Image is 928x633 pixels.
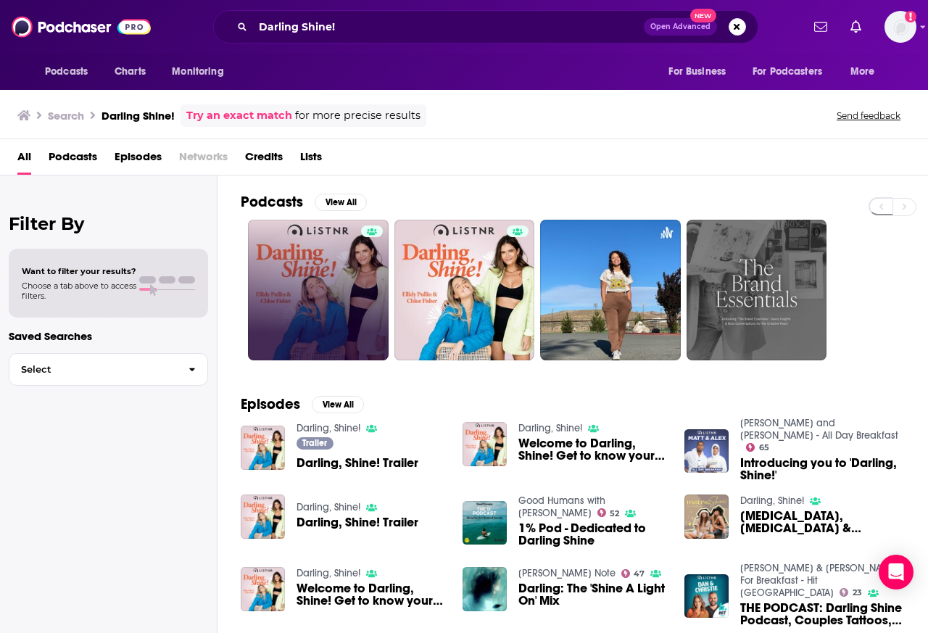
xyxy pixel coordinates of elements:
button: Select [9,353,208,386]
span: for more precise results [295,107,420,124]
input: Search podcasts, credits, & more... [253,15,644,38]
a: Darling, Shine! [297,567,360,579]
a: Lists [300,145,322,175]
span: 65 [759,444,769,451]
button: open menu [743,58,843,86]
a: Matt and Alex - All Day Breakfast [740,417,898,442]
a: Darling, Shine! [297,501,360,513]
a: All [17,145,31,175]
a: Episodes [115,145,162,175]
div: 0 [813,226,821,355]
a: Show notifications dropdown [845,15,867,39]
h3: Search [48,109,84,123]
button: open menu [840,58,893,86]
img: Darling: The 'Shine A Light On' Mix [463,567,507,611]
a: Darling, Shine! Trailer [297,516,418,529]
span: Open Advanced [650,23,710,30]
span: Logged in as alignPR [884,11,916,43]
a: 23 [840,588,862,597]
a: Darling, Shine! [297,422,360,434]
img: Darling, Shine! Trailer [241,495,285,539]
img: 1% Pod - Dedicated to Darling Shine [463,501,507,545]
a: EpisodesView All [241,395,364,413]
a: 47 [621,569,645,578]
p: Saved Searches [9,329,208,343]
button: Open AdvancedNew [644,18,717,36]
a: Show notifications dropdown [808,15,833,39]
span: Networks [179,145,228,175]
span: Trailer [302,439,327,447]
a: 0 [687,220,827,360]
span: For Podcasters [753,62,822,82]
h2: Episodes [241,395,300,413]
a: Podcasts [49,145,97,175]
a: Darling, Shine! [740,495,804,507]
a: THE PODCAST: Darling Shine Podcast, Couples Tattoos, And Two Second Rule... Yes or No? [740,602,905,626]
a: Introducing you to 'Darling, Shine!' [740,457,905,481]
a: Welcome to Darling, Shine! Get to know your hosts. [518,437,667,462]
a: Clomid, Covid & Cancer...Welcome back to Darling, Shine! Season 2. Feels good to be back! [740,510,905,534]
img: Clomid, Covid & Cancer...Welcome back to Darling, Shine! Season 2. Feels good to be back! [684,495,729,539]
button: open menu [35,58,107,86]
span: Choose a tab above to access filters. [22,281,136,301]
a: Darling: The 'Shine A Light On' Mix [518,582,667,607]
a: Credits [245,145,283,175]
a: Welcome to Darling, Shine! Get to know your hosts. [297,582,445,607]
div: Open Intercom Messenger [879,555,913,589]
span: Podcasts [45,62,88,82]
div: Search podcasts, credits, & more... [213,10,758,44]
button: View All [312,396,364,413]
a: 65 [746,443,769,452]
img: Welcome to Darling, Shine! Get to know your hosts. [463,422,507,466]
a: Good Humans with Cooper Chapman [518,495,605,519]
span: For Business [668,62,726,82]
img: THE PODCAST: Darling Shine Podcast, Couples Tattoos, And Two Second Rule... Yes or No? [684,574,729,618]
h3: Darling Shine! [101,109,175,123]
a: Ransom Note [518,567,616,579]
a: Darling, Shine! Trailer [297,457,418,469]
a: 1% Pod - Dedicated to Darling Shine [518,522,667,547]
span: 23 [853,589,862,596]
a: Darling, Shine! Trailer [241,426,285,470]
span: More [850,62,875,82]
img: Podchaser - Follow, Share and Rate Podcasts [12,13,151,41]
button: View All [315,194,367,211]
a: Dan & Christie For Breakfast - Hit VIC [740,562,899,599]
span: 47 [634,571,645,577]
a: 52 [597,508,620,517]
span: [MEDICAL_DATA], [MEDICAL_DATA] & [MEDICAL_DATA]...Welcome back to [GEOGRAPHIC_DATA], Shine! Seaso... [740,510,905,534]
button: Show profile menu [884,11,916,43]
span: Charts [115,62,146,82]
img: Introducing you to 'Darling, Shine!' [684,429,729,473]
a: PodcastsView All [241,193,367,211]
span: Monitoring [172,62,223,82]
a: Charts [105,58,154,86]
span: 52 [610,510,619,517]
h2: Podcasts [241,193,303,211]
button: Send feedback [832,109,905,122]
span: Select [9,365,177,374]
svg: Add a profile image [905,11,916,22]
img: User Profile [884,11,916,43]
